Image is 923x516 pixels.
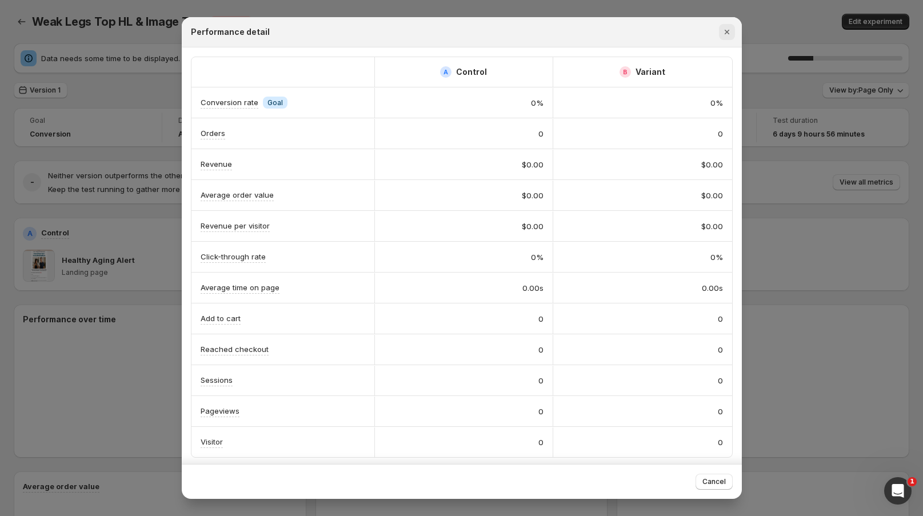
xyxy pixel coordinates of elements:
span: Cancel [702,477,726,486]
button: Cancel [696,474,733,490]
p: Click-through rate [201,251,266,262]
p: Visitor [201,436,223,447]
h2: Performance detail [191,26,270,38]
p: Average order value [201,189,274,201]
span: 0 [718,344,723,355]
span: 0 [718,375,723,386]
span: Goal [267,98,283,107]
h2: A [443,69,448,75]
p: Pageviews [201,405,239,417]
span: 0 [538,406,544,417]
p: Conversion rate [201,97,258,108]
p: Orders [201,127,225,139]
span: 0% [531,251,544,263]
h2: Control [456,66,487,78]
span: $0.00 [522,221,544,232]
p: Sessions [201,374,233,386]
span: 0.00s [522,282,544,294]
span: 0 [718,437,723,448]
p: Revenue [201,158,232,170]
span: $0.00 [701,221,723,232]
span: 0 [538,128,544,139]
span: 1 [908,477,917,486]
span: 0 [538,437,544,448]
button: Close [719,24,735,40]
span: $0.00 [701,159,723,170]
span: $0.00 [701,190,723,201]
h2: Variant [636,66,665,78]
h2: B [623,69,628,75]
span: $0.00 [522,190,544,201]
span: 0% [531,97,544,109]
iframe: Intercom live chat [884,477,912,505]
span: 0 [718,406,723,417]
span: 0 [538,375,544,386]
span: 0 [538,313,544,325]
p: Add to cart [201,313,241,324]
span: 0 [718,313,723,325]
span: 0% [710,251,723,263]
span: 0 [718,128,723,139]
span: 0% [710,97,723,109]
p: Reached checkout [201,343,269,355]
p: Revenue per visitor [201,220,270,231]
span: $0.00 [522,159,544,170]
p: Average time on page [201,282,279,293]
span: 0 [538,344,544,355]
span: 0.00s [702,282,723,294]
